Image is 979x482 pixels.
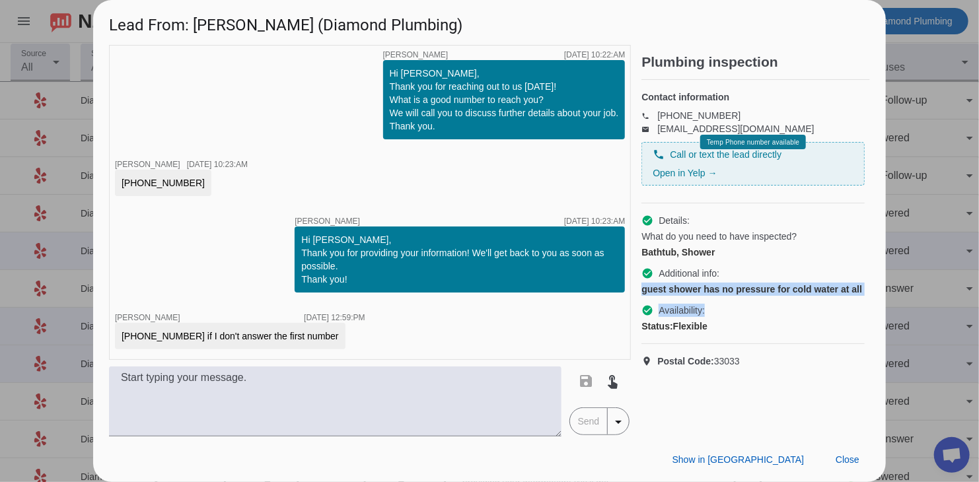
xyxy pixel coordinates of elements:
span: Temp Phone number available [707,139,799,146]
span: [PERSON_NAME] [383,51,449,59]
div: Hi [PERSON_NAME], Thank you for providing your information! We'll get back to you as soon as poss... [301,233,618,286]
button: Close [825,448,870,471]
span: Availability: [659,304,705,317]
span: [PERSON_NAME] [295,217,360,225]
mat-icon: email [641,125,657,132]
span: Additional info: [659,267,719,280]
span: 33033 [657,355,740,368]
div: [DATE] 10:22:AM [564,51,625,59]
mat-icon: phone [641,112,657,119]
div: [PHONE_NUMBER] [122,176,205,189]
mat-icon: arrow_drop_down [610,414,626,430]
a: Open in Yelp → [653,168,717,178]
div: Flexible [641,320,865,333]
h2: Plumbing inspection [641,55,870,69]
a: [PHONE_NUMBER] [657,110,741,121]
div: [DATE] 10:23:AM [187,160,248,168]
mat-icon: location_on [641,356,657,366]
span: What do you need to have inspected? [641,230,797,243]
h4: Contact information [641,90,865,104]
div: guest shower has no pressure for cold water at all [641,283,865,296]
div: [DATE] 10:23:AM [564,217,625,225]
mat-icon: check_circle [641,304,653,316]
span: [PERSON_NAME] [115,313,180,322]
span: Call or text the lead directly [670,148,781,161]
div: [DATE] 12:59:PM [304,314,365,322]
div: Bathtub, Shower [641,246,865,259]
mat-icon: phone [653,149,665,160]
span: Close [836,454,859,465]
span: Details: [659,214,690,227]
strong: Status: [641,321,672,331]
span: Show in [GEOGRAPHIC_DATA] [672,454,804,465]
div: Hi [PERSON_NAME], Thank you for reaching out to us [DATE]! What is a good number to reach you? We... [390,67,619,133]
button: Show in [GEOGRAPHIC_DATA] [662,448,815,471]
div: [PHONE_NUMBER] if I don't answer the first number [122,329,339,343]
mat-icon: check_circle [641,267,653,279]
mat-icon: check_circle [641,215,653,226]
a: [EMAIL_ADDRESS][DOMAIN_NAME] [657,123,814,134]
span: [PERSON_NAME] [115,160,180,169]
strong: Postal Code: [657,356,714,366]
mat-icon: touch_app [605,373,621,389]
